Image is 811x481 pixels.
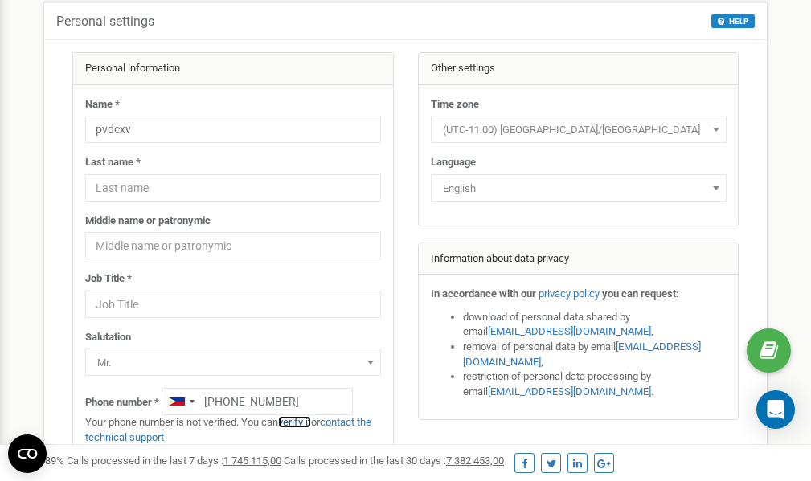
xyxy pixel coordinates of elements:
[85,395,159,410] label: Phone number *
[91,352,375,374] span: Mr.
[85,232,381,259] input: Middle name or patronymic
[431,287,536,300] strong: In accordance with our
[162,388,353,415] input: +1-800-555-55-55
[85,271,132,287] label: Job Title *
[431,174,727,202] span: English
[419,53,739,85] div: Other settings
[539,287,600,300] a: privacy policy
[711,14,755,28] button: HELP
[8,434,47,473] button: Open CMP widget
[756,390,795,429] div: Open Intercom Messenger
[431,155,476,170] label: Language
[463,340,727,369] li: removal of personal data by email ,
[284,455,504,467] span: Calls processed in the last 30 days :
[85,214,211,229] label: Middle name or patronymic
[431,97,479,112] label: Time zone
[67,455,281,467] span: Calls processed in the last 7 days :
[73,53,393,85] div: Personal information
[85,97,120,112] label: Name *
[419,243,739,275] div: Information about data privacy
[436,119,721,141] span: (UTC-11:00) Pacific/Midway
[463,310,727,340] li: download of personal data shared by email ,
[85,116,381,143] input: Name
[463,369,727,399] li: restriction of personal data processing by email .
[85,415,381,445] p: Your phone number is not verified. You can or
[488,385,651,397] a: [EMAIL_ADDRESS][DOMAIN_NAME]
[463,340,701,368] a: [EMAIL_ADDRESS][DOMAIN_NAME]
[85,349,381,376] span: Mr.
[436,177,721,200] span: English
[85,174,381,202] input: Last name
[56,14,154,29] h5: Personal settings
[602,287,679,300] strong: you can request:
[85,291,381,318] input: Job Title
[85,155,141,170] label: Last name *
[278,416,311,428] a: verify it
[488,325,651,337] a: [EMAIL_ADDRESS][DOMAIN_NAME]
[223,455,281,467] u: 1 745 115,00
[431,116,727,143] span: (UTC-11:00) Pacific/Midway
[162,389,199,414] div: Telephone country code
[85,330,131,345] label: Salutation
[85,416,371,443] a: contact the technical support
[446,455,504,467] u: 7 382 453,00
